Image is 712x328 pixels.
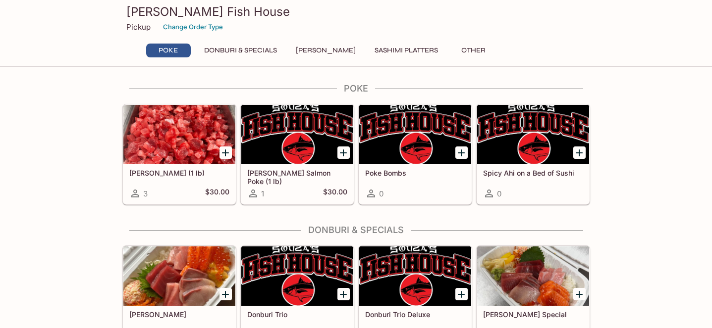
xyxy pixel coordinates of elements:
[455,146,468,159] button: Add Poke Bombs
[146,44,191,57] button: Poke
[241,105,353,164] div: Ora King Salmon Poke (1 lb)
[483,169,583,177] h5: Spicy Ahi on a Bed of Sushi
[359,105,471,164] div: Poke Bombs
[477,105,589,164] div: Spicy Ahi on a Bed of Sushi
[122,225,590,235] h4: Donburi & Specials
[261,189,264,198] span: 1
[369,44,443,57] button: Sashimi Platters
[219,146,232,159] button: Add Ahi Poke (1 lb)
[337,288,350,300] button: Add Donburi Trio
[573,288,586,300] button: Add Souza Special
[123,104,236,204] a: [PERSON_NAME] (1 lb)3$30.00
[337,146,350,159] button: Add Ora King Salmon Poke (1 lb)
[241,246,353,306] div: Donburi Trio
[143,189,148,198] span: 3
[247,310,347,319] h5: Donburi Trio
[477,246,589,306] div: Souza Special
[247,169,347,185] h5: [PERSON_NAME] Salmon Poke (1 lb)
[497,189,501,198] span: 0
[123,246,235,306] div: Sashimi Donburis
[359,246,471,306] div: Donburi Trio Deluxe
[126,22,151,32] p: Pickup
[483,310,583,319] h5: [PERSON_NAME] Special
[451,44,496,57] button: Other
[122,83,590,94] h4: Poke
[573,146,586,159] button: Add Spicy Ahi on a Bed of Sushi
[365,169,465,177] h5: Poke Bombs
[455,288,468,300] button: Add Donburi Trio Deluxe
[129,169,229,177] h5: [PERSON_NAME] (1 lb)
[379,189,383,198] span: 0
[365,310,465,319] h5: Donburi Trio Deluxe
[126,4,586,19] h3: [PERSON_NAME] Fish House
[159,19,227,35] button: Change Order Type
[359,104,472,204] a: Poke Bombs0
[241,104,354,204] a: [PERSON_NAME] Salmon Poke (1 lb)1$30.00
[477,104,590,204] a: Spicy Ahi on a Bed of Sushi0
[199,44,282,57] button: Donburi & Specials
[290,44,361,57] button: [PERSON_NAME]
[123,105,235,164] div: Ahi Poke (1 lb)
[323,187,347,199] h5: $30.00
[205,187,229,199] h5: $30.00
[219,288,232,300] button: Add Sashimi Donburis
[129,310,229,319] h5: [PERSON_NAME]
